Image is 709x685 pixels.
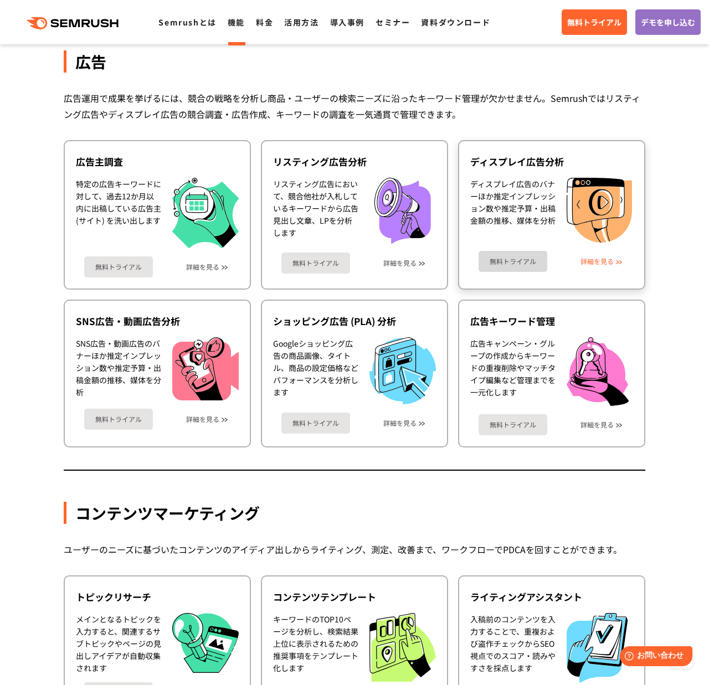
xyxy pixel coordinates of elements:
[470,315,633,328] div: 広告キーワード管理
[567,178,632,243] img: ディスプレイ広告分析
[470,178,556,243] div: ディスプレイ広告のバナーほか推定インプレッション数や推定予算・出稿金額の推移、媒体を分析
[273,178,358,244] div: リスティング広告において、競合他社が入札しているキーワードから広告見出し文章、LPを分析します
[186,415,219,423] a: 詳細を見る
[479,414,547,435] a: 無料トライアル
[172,178,239,248] img: 広告主調査
[479,251,547,272] a: 無料トライアル
[580,421,614,429] a: 詳細を見る
[562,9,627,35] a: 無料トライアル
[64,50,645,73] div: 広告
[76,590,239,604] div: トピックリサーチ
[256,17,273,28] a: 料金
[281,413,350,434] a: 無料トライアル
[273,315,436,328] div: ショッピング広告 (PLA) 分析
[369,613,436,682] img: コンテンツテンプレート
[567,16,621,28] span: 無料トライアル
[567,613,628,683] img: ライティングアシスタント
[186,263,219,271] a: 詳細を見る
[64,90,645,122] div: 広告運用で成果を挙げるには、競合の戦略を分析し商品・ユーザーの検索ニーズに沿ったキーワード管理が欠かせません。Semrushではリスティング広告やディスプレイ広告の競合調査・広告作成、キーワード...
[84,409,153,430] a: 無料トライアル
[64,502,645,524] div: コンテンツマーケティング
[228,17,245,28] a: 機能
[84,256,153,277] a: 無料トライアル
[273,337,358,404] div: Googleショッピング広告の商品画像、タイトル、商品の設定価格などパフォーマンスを分析します
[273,590,436,604] div: コンテンツテンプレート
[172,337,239,400] img: SNS広告・動画広告分析
[580,257,614,265] a: 詳細を見る
[76,613,161,674] div: メインとなるトピックを入力すると、関連するサブトピックやページの見出しアイデアが自動収集されます
[470,337,556,406] div: 広告キャンペーン・グループの作成からキーワードの重複削除やマッチタイプ編集など管理までを一元化します
[273,613,358,682] div: キーワードのTOP10ページを分析し、検索結果上位に表示されるための推奨事項をテンプレート化します
[641,16,695,28] span: デモを申し込む
[76,155,239,168] div: 広告主調査
[421,17,490,28] a: 資料ダウンロード
[369,337,436,404] img: ショッピング広告 (PLA) 分析
[172,613,239,673] img: トピックリサーチ
[281,253,350,274] a: 無料トライアル
[330,17,364,28] a: 導入事例
[470,590,633,604] div: ライティングアシスタント
[383,419,417,427] a: 詳細を見る
[369,178,436,244] img: リスティング広告分析
[76,178,161,248] div: 特定の広告キーワードに対して、過去12か月以内に出稿している広告主 (サイト) を洗い出します
[76,337,161,400] div: SNS広告・動画広告のバナーほか推定インプレッション数や推定予算・出稿金額の推移、媒体を分析
[284,17,318,28] a: 活用方法
[635,9,701,35] a: デモを申し込む
[376,17,410,28] a: セミナー
[470,613,556,683] div: 入稿前のコンテンツを入力することで、重複および盗作チェックからSEO視点でのスコア・読みやすさを採点します
[64,542,645,558] div: ユーザーのニーズに基づいたコンテンツのアイディア出しからライティング、測定、改善まで、ワークフローでPDCAを回すことができます。
[273,155,436,168] div: リスティング広告分析
[470,155,633,168] div: ディスプレイ広告分析
[158,17,216,28] a: Semrushとは
[610,642,697,673] iframe: Help widget launcher
[567,337,629,406] img: 広告キーワード管理
[383,259,417,267] a: 詳細を見る
[76,315,239,328] div: SNS広告・動画広告分析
